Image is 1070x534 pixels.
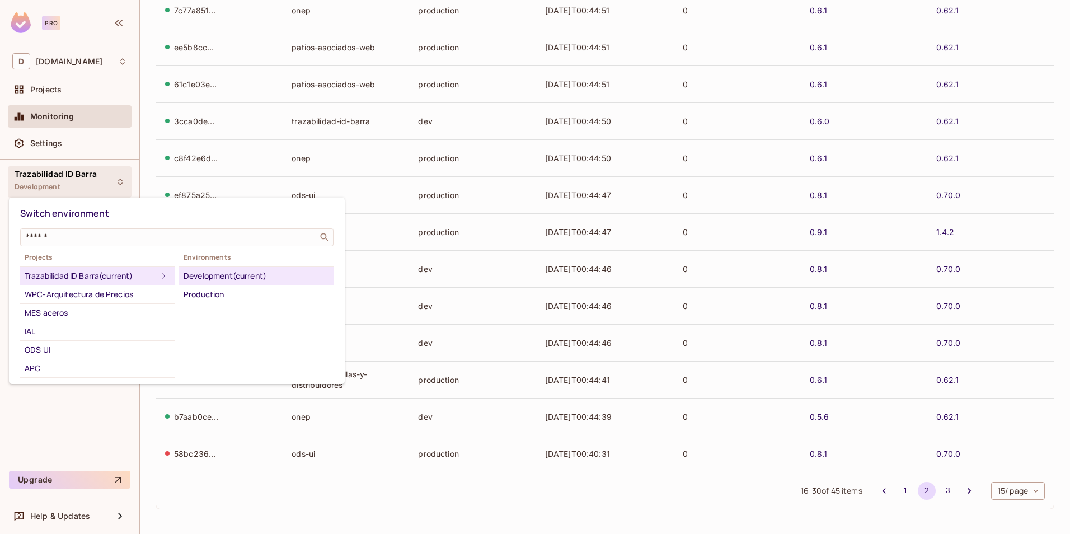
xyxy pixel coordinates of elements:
[25,306,170,320] div: MES aceros
[184,288,329,301] div: Production
[25,362,170,375] div: APC
[184,269,329,283] div: Development (current)
[25,269,157,283] div: Trazabilidad ID Barra (current)
[25,325,170,338] div: IAL
[20,253,175,262] span: Projects
[25,343,170,357] div: ODS UI
[20,207,109,219] span: Switch environment
[179,253,334,262] span: Environments
[25,288,170,301] div: WPC-Arquitectura de Precios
